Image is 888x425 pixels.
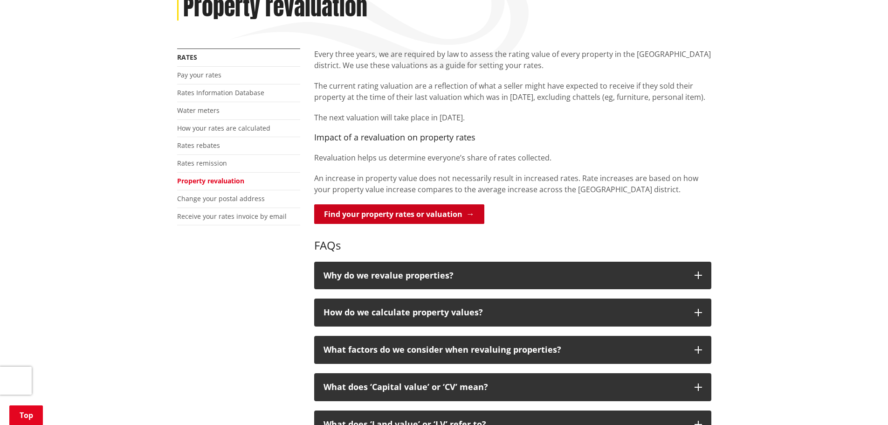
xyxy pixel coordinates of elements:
a: Rates rebates [177,141,220,150]
button: What factors do we consider when revaluing properties? [314,336,711,364]
h3: FAQs [314,225,711,252]
button: Why do we revalue properties? [314,262,711,290]
p: An increase in property value does not necessarily result in increased rates. Rate increases are ... [314,173,711,195]
a: Find your property rates or valuation [314,204,484,224]
a: Pay your rates [177,70,221,79]
h4: Impact of a revaluation on property rates [314,132,711,143]
a: Change your postal address [177,194,265,203]
p: Every three years, we are required by law to assess the rating value of every property in the [GE... [314,49,711,71]
a: Receive your rates invoice by email [177,212,287,221]
a: Rates remission [177,159,227,167]
p: Why do we revalue properties? [324,271,685,280]
iframe: Messenger Launcher [845,386,879,419]
p: What does ‘Capital value’ or ‘CV’ mean? [324,383,685,392]
p: How do we calculate property values? [324,308,685,317]
a: How your rates are calculated [177,124,270,132]
p: Revaluation helps us determine everyone’s share of rates collected. [314,152,711,163]
button: What does ‘Capital value’ or ‘CV’ mean? [314,373,711,401]
p: The next valuation will take place in [DATE]. [314,112,711,123]
a: Rates Information Database [177,88,264,97]
a: Rates [177,53,197,62]
a: Property revaluation [177,176,244,185]
p: What factors do we consider when revaluing properties? [324,345,685,355]
a: Water meters [177,106,220,115]
button: How do we calculate property values? [314,299,711,327]
p: The current rating valuation are a reflection of what a seller might have expected to receive if ... [314,80,711,103]
a: Top [9,405,43,425]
